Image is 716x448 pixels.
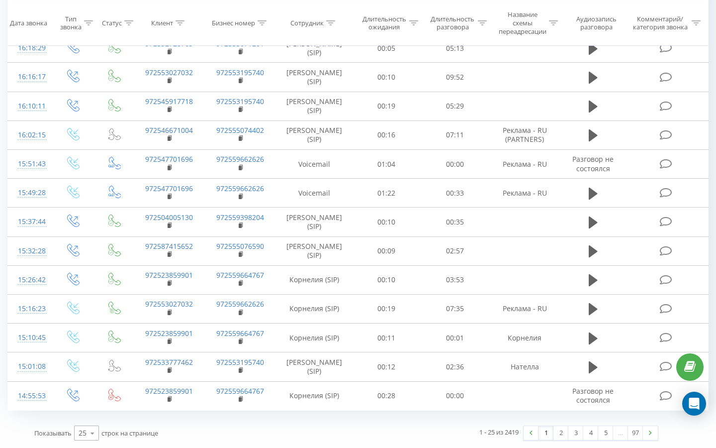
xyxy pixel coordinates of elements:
[216,241,264,251] a: 972555076590
[631,14,689,31] div: Комментарий/категория звонка
[216,97,264,106] a: 972553195740
[568,426,583,440] a: 3
[353,381,421,410] td: 00:28
[421,63,489,92] td: 09:52
[353,352,421,381] td: 00:12
[216,154,264,164] a: 972559662626
[553,426,568,440] a: 2
[18,270,42,290] div: 15:26:42
[18,299,42,319] div: 15:16:23
[18,328,42,347] div: 15:10:45
[489,294,560,323] td: Реклама - RU
[216,68,264,77] a: 972553195740
[145,241,193,251] a: 972587415652
[151,19,173,27] div: Клиент
[421,324,489,352] td: 00:01
[60,14,82,31] div: Тип звонка
[276,265,353,294] td: Корнелия (SIP)
[145,154,193,164] a: 972547701696
[145,184,193,193] a: 972547701696
[145,39,193,48] a: 972532728763
[353,179,421,208] td: 01:22
[353,92,421,120] td: 00:19
[216,39,264,48] a: 972555071201
[216,184,264,193] a: 972559662626
[421,294,489,323] td: 07:35
[353,150,421,179] td: 01:04
[276,63,353,92] td: [PERSON_NAME] (SIP)
[421,150,489,179] td: 00:00
[18,154,42,174] div: 15:51:43
[572,386,614,405] span: Разговор не состоялся
[430,14,475,31] div: Длительность разговора
[10,19,47,27] div: Дата звонка
[572,154,614,173] span: Разговор не состоялся
[216,386,264,396] a: 972559664767
[18,241,42,261] div: 15:32:28
[145,125,193,135] a: 972546671004
[216,125,264,135] a: 972555074402
[276,150,353,179] td: Voicemail
[276,208,353,236] td: [PERSON_NAME] (SIP)
[421,236,489,265] td: 02:57
[145,213,193,222] a: 972504005130
[34,429,72,438] span: Показывать
[353,294,421,323] td: 00:19
[18,357,42,376] div: 15:01:08
[353,34,421,63] td: 00:05
[353,208,421,236] td: 00:10
[18,183,42,203] div: 15:49:28
[216,299,264,309] a: 972559662626
[18,97,42,116] div: 16:10:11
[102,19,122,27] div: Статус
[290,19,324,27] div: Сотрудник
[421,381,489,410] td: 00:00
[421,352,489,381] td: 02:36
[489,179,560,208] td: Реклама - RU
[216,329,264,338] a: 972559664767
[145,299,193,309] a: 972553027032
[498,10,546,36] div: Название схемы переадресации
[145,97,193,106] a: 972545917718
[276,34,353,63] td: [PERSON_NAME] (SIP)
[145,357,193,367] a: 972533777462
[18,38,42,58] div: 16:18:29
[18,386,42,406] div: 14:55:53
[276,120,353,149] td: [PERSON_NAME] (SIP)
[421,208,489,236] td: 00:35
[276,294,353,323] td: Корнелия (SIP)
[216,213,264,222] a: 972559398204
[489,324,560,352] td: Корнелия
[583,426,598,440] a: 4
[145,329,193,338] a: 972523859901
[145,270,193,280] a: 972523859901
[613,426,628,440] div: …
[216,270,264,280] a: 972559664767
[353,236,421,265] td: 00:09
[421,120,489,149] td: 07:11
[212,19,255,27] div: Бизнес номер
[353,63,421,92] td: 00:10
[489,150,560,179] td: Реклама - RU
[276,381,353,410] td: Корнелия (SIP)
[18,67,42,87] div: 16:16:17
[101,429,158,438] span: строк на странице
[276,324,353,352] td: Корнелия (SIP)
[276,92,353,120] td: [PERSON_NAME] (SIP)
[276,236,353,265] td: [PERSON_NAME] (SIP)
[79,428,87,438] div: 25
[276,352,353,381] td: [PERSON_NAME] (SIP)
[353,324,421,352] td: 00:11
[145,386,193,396] a: 972523859901
[569,14,624,31] div: Аудиозапись разговора
[276,179,353,208] td: Voicemail
[479,427,519,437] div: 1 - 25 из 2419
[538,426,553,440] a: 1
[421,34,489,63] td: 05:13
[18,125,42,145] div: 16:02:15
[421,92,489,120] td: 05:29
[353,265,421,294] td: 00:10
[421,179,489,208] td: 00:33
[628,426,643,440] a: 97
[421,265,489,294] td: 03:53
